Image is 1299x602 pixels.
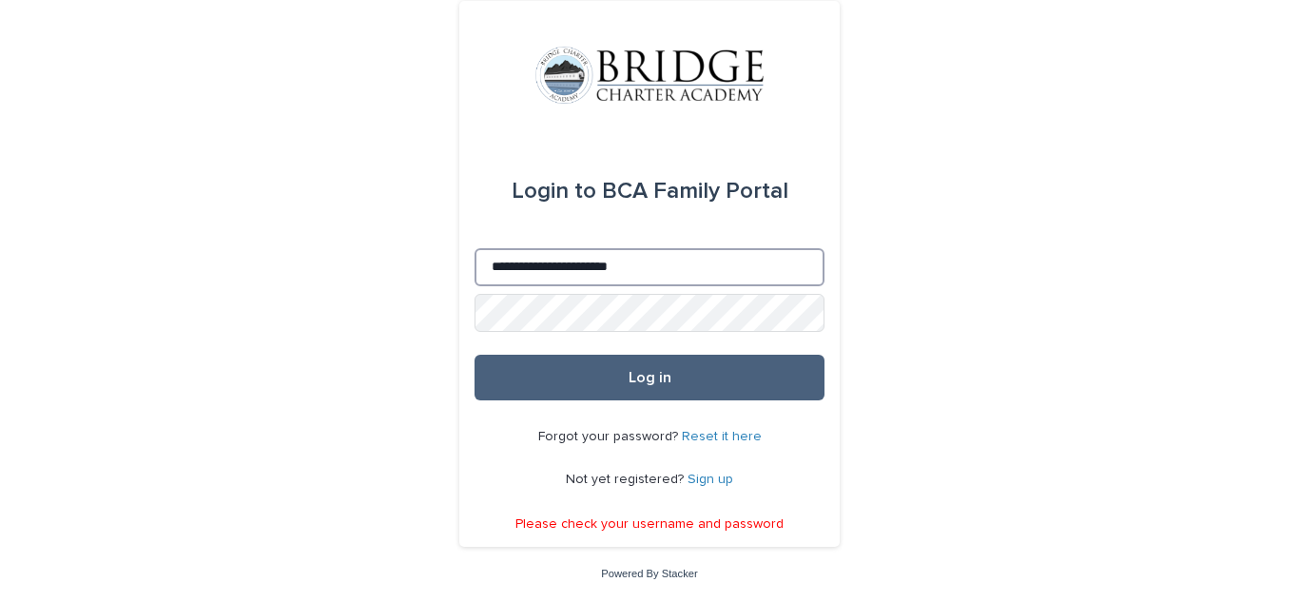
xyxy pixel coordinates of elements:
p: Please check your username and password [515,516,784,533]
a: Sign up [688,473,733,486]
span: Login to [512,180,596,203]
a: Reset it here [682,430,762,443]
img: V1C1m3IdTEidaUdm9Hs0 [535,47,764,104]
div: BCA Family Portal [512,165,788,218]
a: Powered By Stacker [601,568,697,579]
span: Forgot your password? [538,430,682,443]
span: Log in [629,370,671,385]
span: Not yet registered? [566,473,688,486]
button: Log in [475,355,824,400]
